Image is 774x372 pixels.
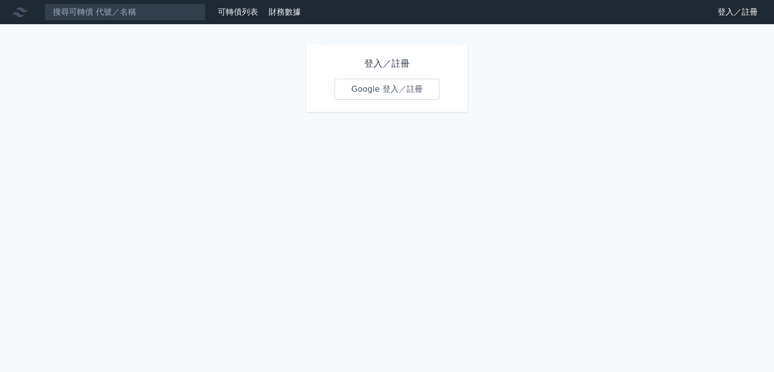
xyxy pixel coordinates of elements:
a: Google 登入／註冊 [335,79,439,100]
a: 財務數據 [269,7,301,17]
a: 可轉債列表 [218,7,258,17]
h1: 登入／註冊 [335,56,439,71]
input: 搜尋可轉債 代號／名稱 [44,4,206,21]
a: 登入／註冊 [709,4,766,20]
